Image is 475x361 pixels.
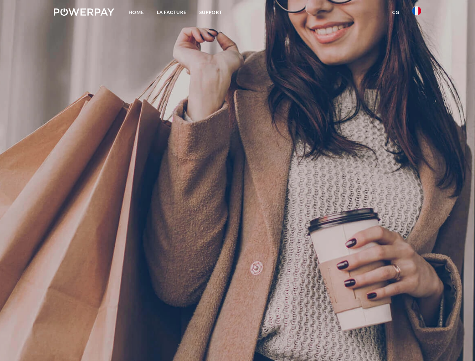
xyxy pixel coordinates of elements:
[193,6,229,19] a: Support
[386,6,406,19] a: CG
[412,6,421,15] img: fr
[150,6,193,19] a: LA FACTURE
[122,6,150,19] a: Home
[54,8,114,16] img: logo-powerpay-white.svg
